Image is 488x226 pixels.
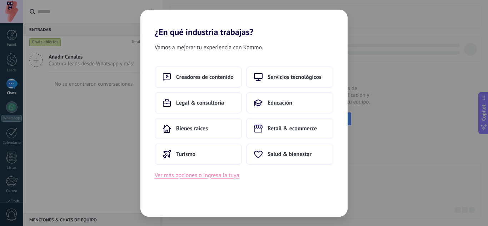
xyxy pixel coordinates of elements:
span: Legal & consultoría [176,99,224,106]
button: Creadores de contenido [155,66,242,88]
span: Bienes raíces [176,125,208,132]
button: Bienes raíces [155,118,242,139]
button: Salud & bienestar [246,144,333,165]
h2: ¿En qué industria trabajas? [140,10,348,37]
button: Turismo [155,144,242,165]
span: Salud & bienestar [268,151,312,158]
span: Educación [268,99,292,106]
button: Legal & consultoría [155,92,242,114]
span: Retail & ecommerce [268,125,317,132]
span: Creadores de contenido [176,74,234,81]
span: Servicios tecnológicos [268,74,322,81]
button: Educación [246,92,333,114]
button: Ver más opciones o ingresa la tuya [155,171,239,180]
span: Vamos a mejorar tu experiencia con Kommo. [155,43,263,52]
button: Servicios tecnológicos [246,66,333,88]
span: Turismo [176,151,195,158]
button: Retail & ecommerce [246,118,333,139]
